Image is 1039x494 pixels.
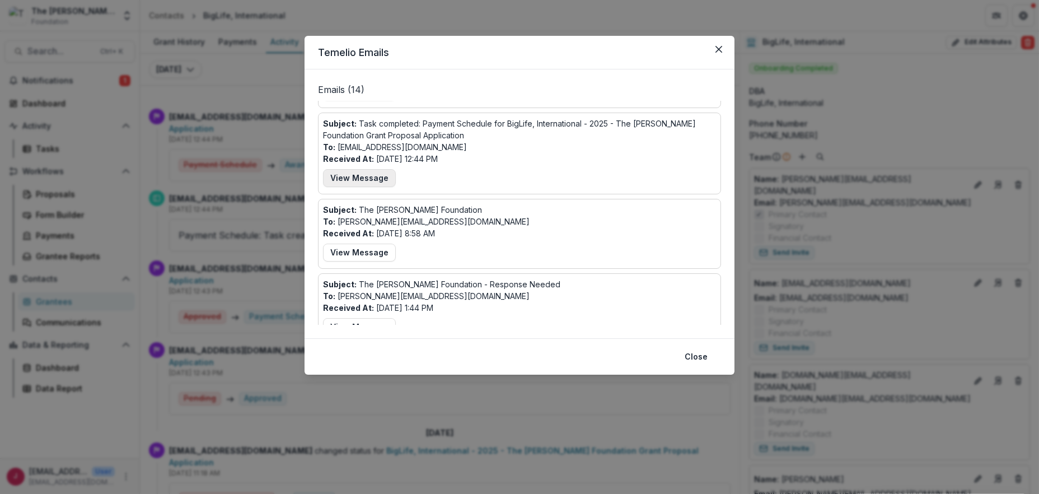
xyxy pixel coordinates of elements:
p: Emails ( 14 ) [318,83,721,101]
p: [DATE] 12:44 PM [323,153,438,165]
header: Temelio Emails [305,36,734,69]
b: To: [323,291,335,301]
button: View Message [323,244,396,262]
b: Received At: [323,229,374,238]
p: [DATE] 1:44 PM [323,302,433,314]
b: Received At: [323,154,374,164]
p: The [PERSON_NAME] Foundation - Response Needed [323,278,560,290]
b: Subject: [323,279,357,289]
button: Close [710,40,728,58]
p: [PERSON_NAME][EMAIL_ADDRESS][DOMAIN_NAME] [323,290,530,302]
button: View Message [323,318,396,336]
button: Close [678,348,714,366]
p: [PERSON_NAME][EMAIL_ADDRESS][DOMAIN_NAME] [323,216,530,227]
b: Subject: [323,119,357,128]
b: To: [323,142,335,152]
b: Subject: [323,205,357,215]
p: [DATE] 8:58 AM [323,227,435,239]
p: [EMAIL_ADDRESS][DOMAIN_NAME] [323,141,467,153]
b: To: [323,217,335,226]
p: Task completed: Payment Schedule for BigLife, International - 2025 - The [PERSON_NAME] Foundation... [323,118,716,141]
b: Received At: [323,303,374,313]
p: The [PERSON_NAME] Foundation [323,204,482,216]
button: View Message [323,169,396,187]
